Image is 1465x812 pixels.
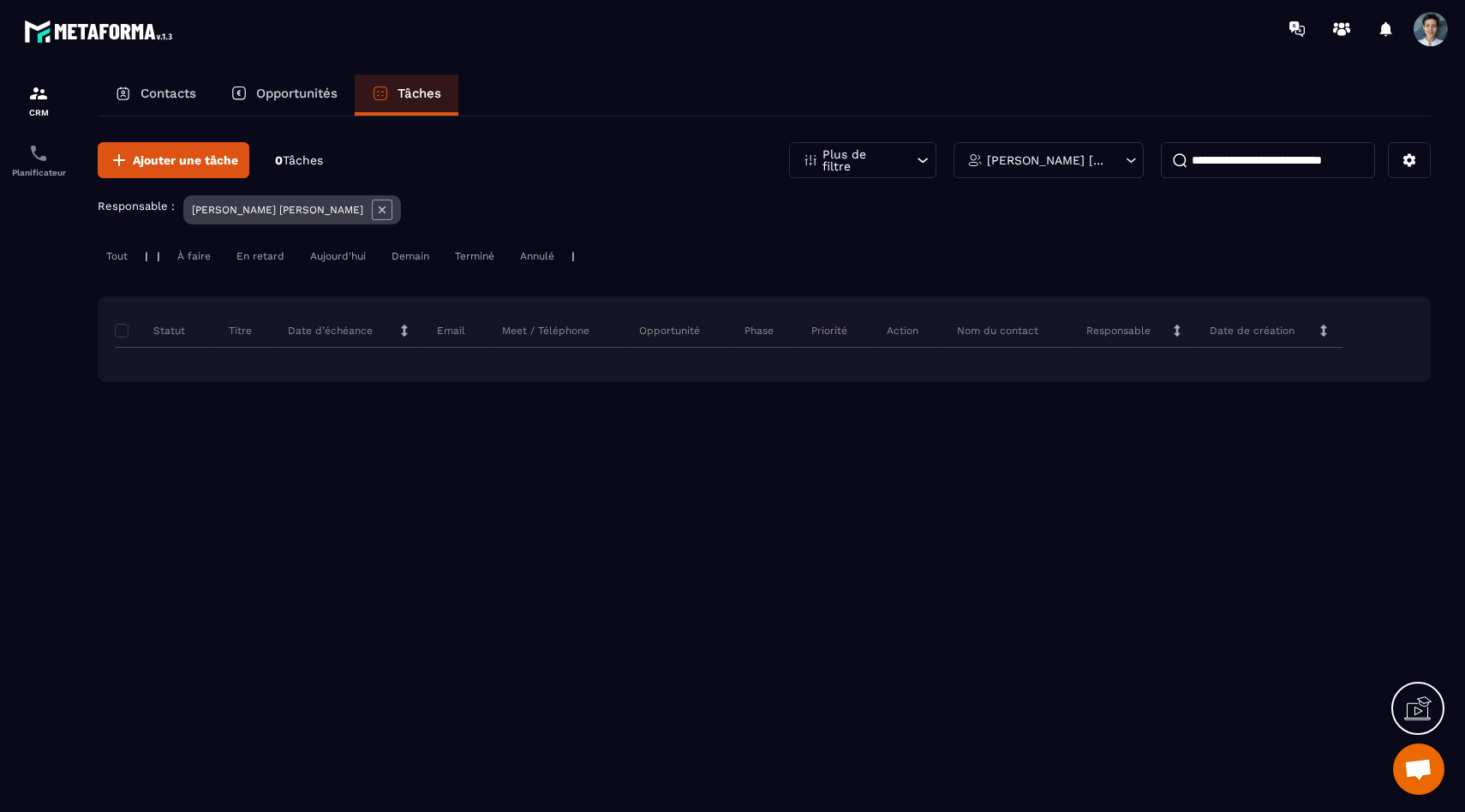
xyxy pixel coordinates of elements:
p: Titre [229,324,252,337]
div: Demain [383,246,438,266]
p: Opportunités [256,86,338,101]
div: Ouvrir le chat [1393,743,1444,795]
p: Contacts [141,86,196,101]
p: Tâches [398,86,441,101]
p: | [571,250,575,262]
p: Date d’échéance [288,324,373,337]
a: schedulerschedulerPlanificateur [4,130,73,190]
a: Tâches [355,75,458,116]
p: CRM [4,108,73,117]
p: Email [437,324,465,337]
p: Action [887,324,918,337]
p: Planificateur [4,168,73,177]
img: scheduler [28,143,49,164]
div: Annulé [511,246,563,266]
p: | [145,250,148,262]
p: Nom du contact [957,324,1038,337]
p: Plus de filtre [822,148,898,172]
p: Date de création [1210,324,1295,337]
span: Ajouter une tâche [133,152,238,169]
div: Terminé [446,246,503,266]
div: En retard [228,246,293,266]
div: Aujourd'hui [302,246,374,266]
p: [PERSON_NAME] [PERSON_NAME] [987,154,1106,166]
p: Statut [119,324,185,337]
p: Responsable [1086,324,1151,337]
div: À faire [169,246,219,266]
span: Tâches [283,153,323,167]
p: Meet / Téléphone [502,324,589,337]
div: Tout [98,246,136,266]
img: logo [24,15,178,47]
p: Responsable : [98,200,175,212]
a: formationformationCRM [4,70,73,130]
a: Contacts [98,75,213,116]
p: 0 [275,152,323,169]
p: [PERSON_NAME] [PERSON_NAME] [192,204,363,216]
a: Opportunités [213,75,355,116]
p: Phase [744,324,774,337]
p: Opportunité [639,324,700,337]
p: Priorité [811,324,847,337]
p: | [157,250,160,262]
button: Ajouter une tâche [98,142,249,178]
img: formation [28,83,49,104]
